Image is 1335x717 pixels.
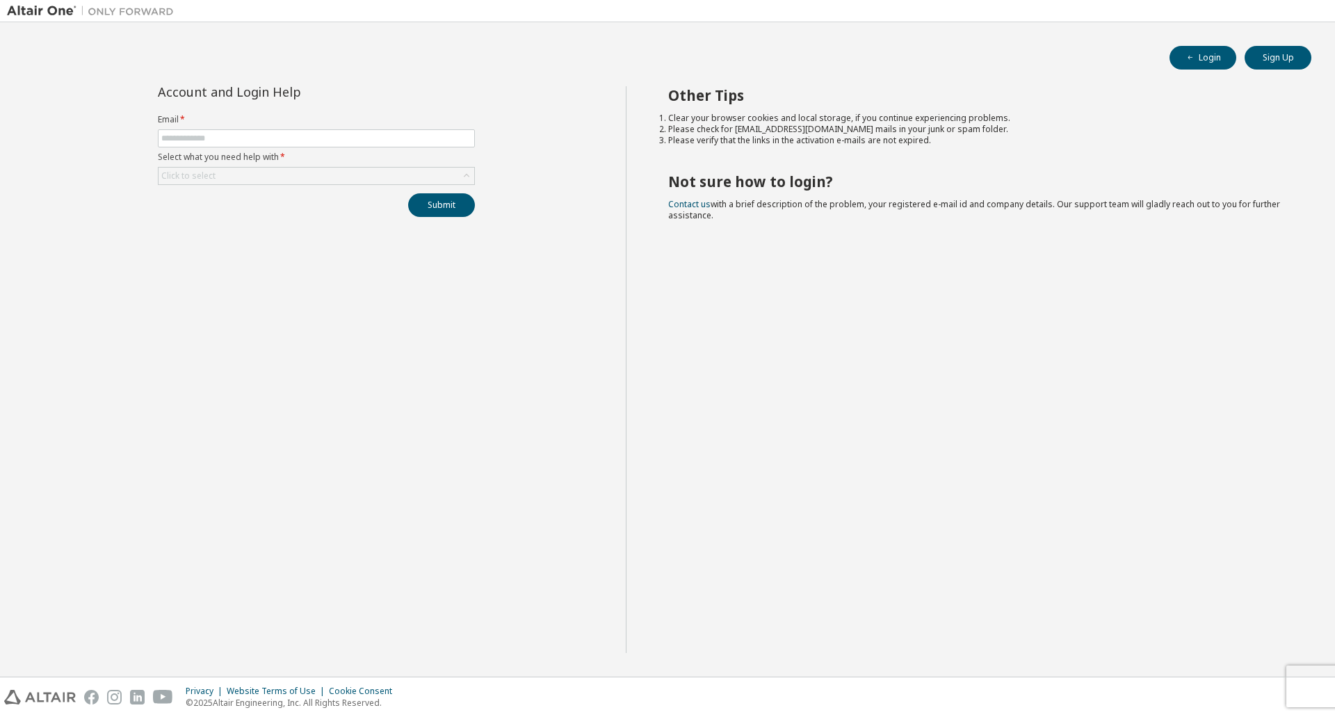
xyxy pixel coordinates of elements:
[1170,46,1236,70] button: Login
[668,113,1287,124] li: Clear your browser cookies and local storage, if you continue experiencing problems.
[668,172,1287,191] h2: Not sure how to login?
[1245,46,1311,70] button: Sign Up
[668,198,711,210] a: Contact us
[159,168,474,184] div: Click to select
[158,114,475,125] label: Email
[329,686,400,697] div: Cookie Consent
[107,690,122,704] img: instagram.svg
[668,124,1287,135] li: Please check for [EMAIL_ADDRESS][DOMAIN_NAME] mails in your junk or spam folder.
[668,198,1280,221] span: with a brief description of the problem, your registered e-mail id and company details. Our suppo...
[153,690,173,704] img: youtube.svg
[84,690,99,704] img: facebook.svg
[186,686,227,697] div: Privacy
[130,690,145,704] img: linkedin.svg
[158,152,475,163] label: Select what you need help with
[161,170,216,182] div: Click to select
[227,686,329,697] div: Website Terms of Use
[4,690,76,704] img: altair_logo.svg
[7,4,181,18] img: Altair One
[668,86,1287,104] h2: Other Tips
[158,86,412,97] div: Account and Login Help
[668,135,1287,146] li: Please verify that the links in the activation e-mails are not expired.
[186,697,400,709] p: © 2025 Altair Engineering, Inc. All Rights Reserved.
[408,193,475,217] button: Submit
